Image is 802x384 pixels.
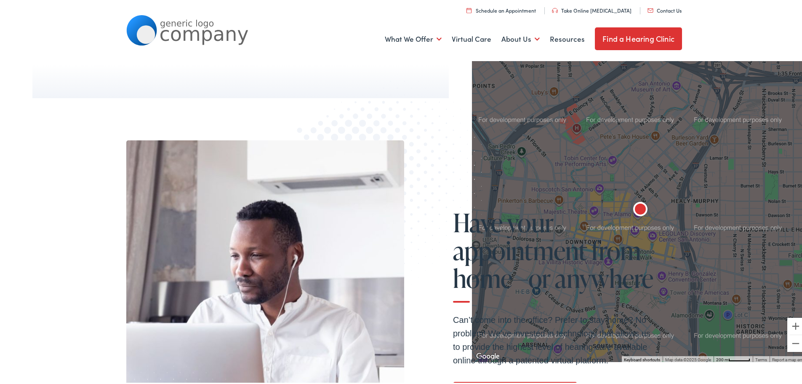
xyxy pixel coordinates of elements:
img: utility icon [552,6,558,11]
a: Contact Us [647,5,682,12]
a: About Us [501,22,540,53]
img: utility icon [466,6,472,11]
img: Bottom portion of a graphic image with a halftone pattern, adding to the site's aesthetic appeal. [265,71,488,300]
a: Take Online [MEDICAL_DATA] [552,5,631,12]
a: What We Offer [385,22,442,53]
a: Find a Hearing Clinic [595,26,682,48]
h2: Have your appointment from home—or anywhere [453,207,655,301]
p: Can’t come into the office? Prefer to stay home? No problem! We’ve invested in technology that al... [453,311,655,365]
img: utility icon [647,7,653,11]
a: Virtual Care [452,22,491,53]
a: Schedule an Appointment [466,5,536,12]
a: Resources [550,22,585,53]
